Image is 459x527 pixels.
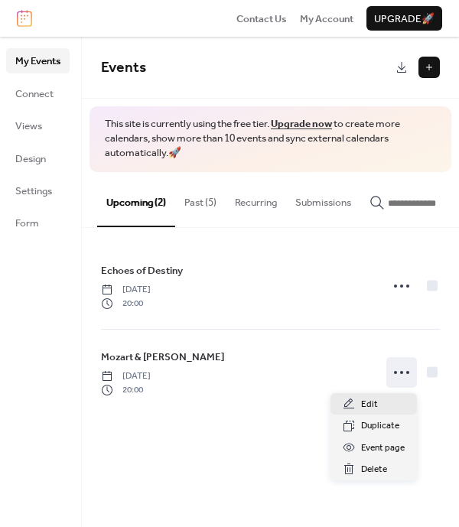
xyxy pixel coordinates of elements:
span: Views [15,119,42,134]
span: My Events [15,54,60,69]
button: Upgrade🚀 [366,6,442,31]
span: 20:00 [101,383,151,397]
a: Upgrade now [271,114,332,134]
button: Upcoming (2) [97,172,175,227]
a: Views [6,113,70,138]
a: Settings [6,178,70,203]
span: Settings [15,184,52,199]
img: logo [17,10,32,27]
a: Form [6,210,70,235]
span: [DATE] [101,283,151,297]
button: Submissions [286,172,360,226]
span: Events [101,54,146,82]
span: My Account [300,11,353,27]
span: Upgrade 🚀 [374,11,435,27]
a: Echoes of Destiny [101,262,183,279]
a: Connect [6,81,70,106]
span: Mozart & [PERSON_NAME] [101,350,224,365]
span: 20:00 [101,297,151,311]
span: Event page [361,441,405,456]
button: Past (5) [175,172,226,226]
a: Design [6,146,70,171]
span: [DATE] [101,369,151,383]
a: My Events [6,48,70,73]
a: Mozart & [PERSON_NAME] [101,349,224,366]
span: This site is currently using the free tier. to create more calendars, show more than 10 events an... [105,117,436,161]
span: Duplicate [361,418,399,434]
span: Contact Us [236,11,287,27]
span: Design [15,151,46,167]
span: Edit [361,397,378,412]
button: Recurring [226,172,286,226]
span: Echoes of Destiny [101,263,183,278]
a: Contact Us [236,11,287,26]
span: Connect [15,86,54,102]
span: Form [15,216,39,231]
a: My Account [300,11,353,26]
span: Delete [361,462,387,477]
